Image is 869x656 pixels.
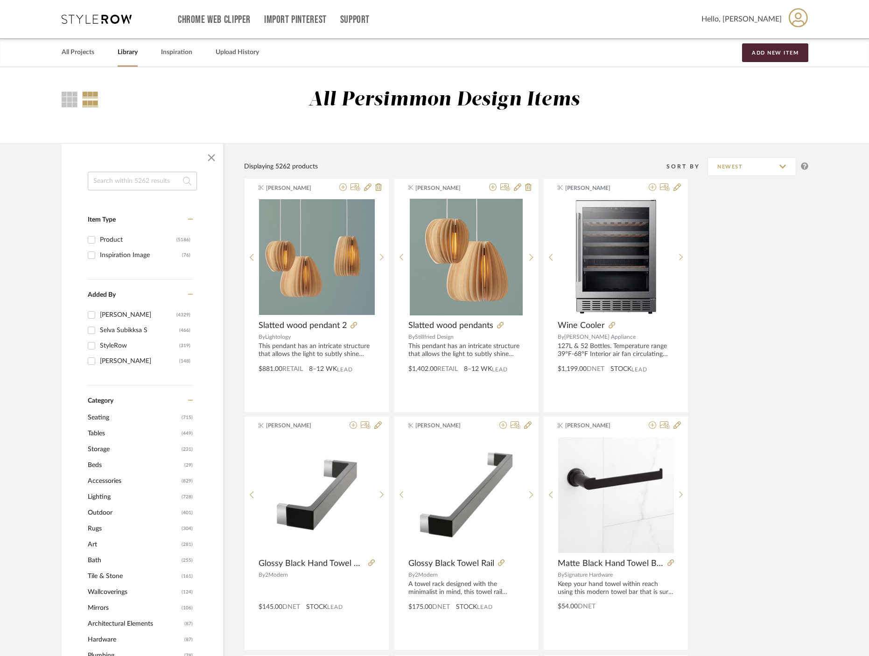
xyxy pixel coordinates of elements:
span: [PERSON_NAME] [266,421,325,430]
span: Lead [337,366,353,373]
span: DNET [282,604,300,610]
div: Product [100,232,176,247]
span: Tables [88,426,179,441]
div: 127L & 52 Bottles. Temperature range 39°F-68°F Interior air fan circulating Seamless S.S door fra... [558,342,674,358]
span: Accessories [88,473,179,489]
span: By [558,334,564,340]
span: Architectural Elements [88,616,182,632]
img: Matte Black Hand Towel Bar [558,437,674,553]
span: Added By [88,292,116,298]
span: 2Modern [415,572,438,578]
span: Art [88,537,179,552]
span: DNET [587,366,604,372]
div: This pendant has an intricate structure that allows the light to subtly shine through the thin wo... [408,342,525,358]
span: STOCK [456,602,477,612]
div: Inspiration Image [100,248,182,263]
span: $1,402.00 [408,366,437,372]
span: DNET [432,604,450,610]
a: Library [118,46,138,59]
span: Glossy Black Towel Rail [408,558,494,569]
span: $1,199.00 [558,366,587,372]
span: Rugs [88,521,179,537]
div: StyleRow [100,338,179,353]
span: By [259,334,265,340]
span: $54.00 [558,603,578,610]
span: Lightology [265,334,291,340]
span: 8–12 WK [309,364,337,374]
span: Retail [437,366,458,372]
span: Seating [88,410,179,426]
span: Hello, [PERSON_NAME] [701,14,782,25]
img: Glossy Black Towel Rail [408,437,524,553]
button: Close [202,148,221,167]
div: (76) [182,248,190,263]
span: $175.00 [408,604,432,610]
span: Matte Black Hand Towel Bar [558,558,664,569]
span: Hardware [88,632,182,648]
span: (449) [182,426,193,441]
span: By [558,572,564,578]
img: Slatted wood pendant 2 [259,199,375,315]
span: [PERSON_NAME] [565,184,624,192]
span: Stillfried Design [415,334,454,340]
input: Search within 5262 results [88,172,197,190]
span: [PERSON_NAME] [266,184,325,192]
span: [PERSON_NAME] [565,421,624,430]
span: (281) [182,537,193,552]
img: Glossy Black Hand Towel Ring [259,437,375,553]
img: Wine Cooler [573,199,659,315]
span: By [259,572,265,578]
span: Slatted wood pendants [408,321,493,331]
span: (29) [184,458,193,473]
a: All Projects [62,46,94,59]
span: [PERSON_NAME] [415,184,474,192]
div: This pendant has an intricate structure that allows the light to subtly shine through the thin wo... [259,342,375,358]
span: Retail [282,366,303,372]
span: Beds [88,457,182,473]
span: (304) [182,521,193,536]
a: Chrome Web Clipper [178,16,251,24]
span: (231) [182,442,193,457]
span: Storage [88,441,179,457]
span: STOCK [610,364,631,374]
span: Wallcoverings [88,584,179,600]
span: (87) [184,616,193,631]
a: Support [340,16,370,24]
span: STOCK [306,602,327,612]
div: Sort By [666,162,708,171]
span: (829) [182,474,193,489]
span: Lead [631,366,647,373]
img: Slatted wood pendants [410,199,523,315]
span: Wine Cooler [558,321,605,331]
span: Lead [327,604,343,610]
span: (728) [182,489,193,504]
span: 2Modern [265,572,288,578]
span: By [408,334,415,340]
span: 8–12 WK [464,364,492,374]
span: By [408,572,415,578]
span: (161) [182,569,193,584]
span: Glossy Black Hand Towel Ring [259,558,364,569]
span: DNET [578,603,596,610]
div: (466) [179,323,190,338]
div: All Persimmon Design Items [308,88,580,112]
span: $145.00 [259,604,282,610]
span: Item Type [88,216,116,223]
span: [PERSON_NAME] [415,421,474,430]
span: Lead [477,604,493,610]
span: Bath [88,552,179,568]
div: [PERSON_NAME] [100,307,176,322]
span: (715) [182,410,193,425]
a: Inspiration [161,46,192,59]
span: Lead [492,366,508,373]
span: [PERSON_NAME] Appliance [564,334,636,340]
div: (4329) [176,307,190,322]
span: Slatted wood pendant 2 [259,321,347,331]
span: (255) [182,553,193,568]
span: (124) [182,585,193,600]
div: [PERSON_NAME] [100,354,179,369]
span: $881.00 [259,366,282,372]
button: Add New Item [742,43,808,62]
span: Lighting [88,489,179,505]
span: Signature Hardware [564,572,613,578]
